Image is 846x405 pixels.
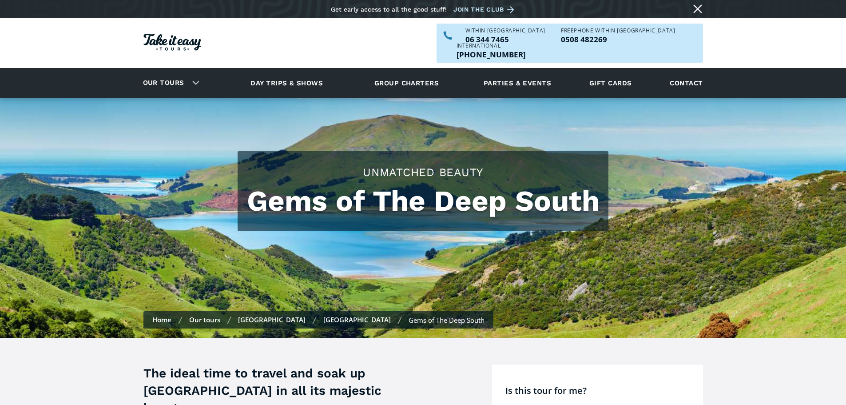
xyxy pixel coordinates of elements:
a: Call us freephone within NZ on 0508482269 [561,36,675,43]
a: Call us outside of NZ on +6463447465 [457,51,526,58]
a: Join the club [453,4,517,15]
div: Gems of The Deep South [409,316,485,325]
p: 0508 482269 [561,36,675,43]
a: Day trips & shows [239,71,334,95]
p: 06 344 7465 [465,36,545,43]
div: Get early access to all the good stuff! [331,6,447,13]
div: Our tours [132,71,207,95]
a: [GEOGRAPHIC_DATA] [323,315,391,324]
div: International [457,43,526,48]
img: Take it easy Tours logo [143,34,201,51]
a: Close message [691,2,705,16]
a: Homepage [143,29,201,57]
div: WITHIN [GEOGRAPHIC_DATA] [465,28,545,33]
h4: Is this tour for me? [505,385,699,397]
a: Our tours [189,315,220,324]
nav: Breadcrumbs [143,311,493,329]
a: Gift cards [585,71,636,95]
a: Parties & events [479,71,556,95]
h1: Gems of The Deep South [246,184,600,218]
a: Contact [665,71,707,95]
a: Group charters [363,71,450,95]
h2: Unmatched Beauty [246,164,600,180]
a: Home [152,315,171,324]
a: Call us within NZ on 063447465 [465,36,545,43]
a: Our tours [136,72,191,93]
p: [PHONE_NUMBER] [457,51,526,58]
div: Freephone WITHIN [GEOGRAPHIC_DATA] [561,28,675,33]
a: [GEOGRAPHIC_DATA] [238,315,306,324]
